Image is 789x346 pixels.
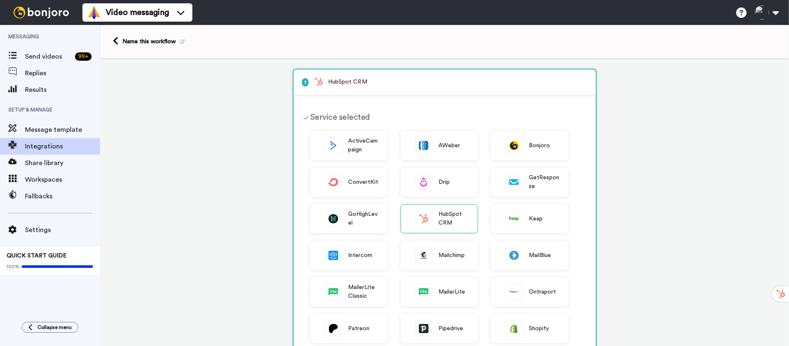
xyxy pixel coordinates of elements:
span: ConvertKit [348,178,378,187]
span: MailerLite Classic [348,283,379,301]
img: logo_round_yellow.svg [506,137,523,154]
span: ActiveCampaign [348,137,379,154]
span: Shopify [529,324,549,333]
img: logo_mailblue.png [506,247,523,264]
span: Settings [25,225,100,235]
img: logo_drip.svg [416,174,432,190]
img: logo_ontraport.svg [506,284,523,300]
span: Fallbacks [25,191,100,201]
div: 99 + [75,52,92,61]
span: MailerLite [438,288,465,297]
img: logo_hubspot.svg [416,210,432,227]
span: AWeber [438,141,460,150]
span: Replies [25,68,100,78]
span: GoHighLevel [348,210,379,227]
img: logo_intercom.svg [325,247,342,264]
span: Message template [25,125,100,135]
span: Bonjoro [529,141,550,150]
span: Share library [25,158,100,168]
span: MailBlue [529,251,551,260]
img: logo_mailerlite.svg [416,284,432,300]
div: Service selected [310,111,568,124]
img: logo_getresponse.svg [506,174,523,190]
span: Send videos [25,52,72,62]
span: QUICK START GUIDE [7,253,67,259]
span: Integrations [25,141,100,151]
span: Ontraport [529,288,556,297]
img: logo_aweber.svg [416,137,432,154]
img: logo_hubspot.svg [315,78,323,86]
span: Results [25,85,100,95]
img: bj-logo-header-white.svg [10,7,72,18]
img: logo_gohighlevel.png [325,210,342,227]
span: Workspaces [25,175,100,185]
span: HubSpot CRM [438,210,469,227]
span: GetResponse [529,173,560,191]
span: Keap [529,215,543,223]
img: logo_mailchimp.svg [416,247,432,264]
span: Video messaging [106,7,169,18]
span: Intercom [348,251,373,260]
img: logo_activecampaign.svg [325,137,342,154]
p: HubSpot CRM [302,78,587,86]
img: logo_pipedrive.png [416,320,432,337]
img: logo_keap.svg [506,210,523,227]
img: logo_convertkit.svg [325,174,342,190]
span: 1 [302,78,309,86]
span: Collapse menu [37,324,72,331]
img: logo_patreon.svg [325,320,342,337]
span: Patreon [348,324,370,333]
button: Collapse menu [22,322,78,333]
span: Drip [438,178,450,187]
img: logo_shopify.svg [506,320,523,337]
div: Name this workflow [122,37,185,46]
span: Mailchimp [438,251,465,260]
img: logo_mailerlite.svg [325,284,342,300]
span: 100% [7,263,20,270]
img: vm-color.svg [87,6,101,19]
span: Pipedrive [438,324,463,333]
